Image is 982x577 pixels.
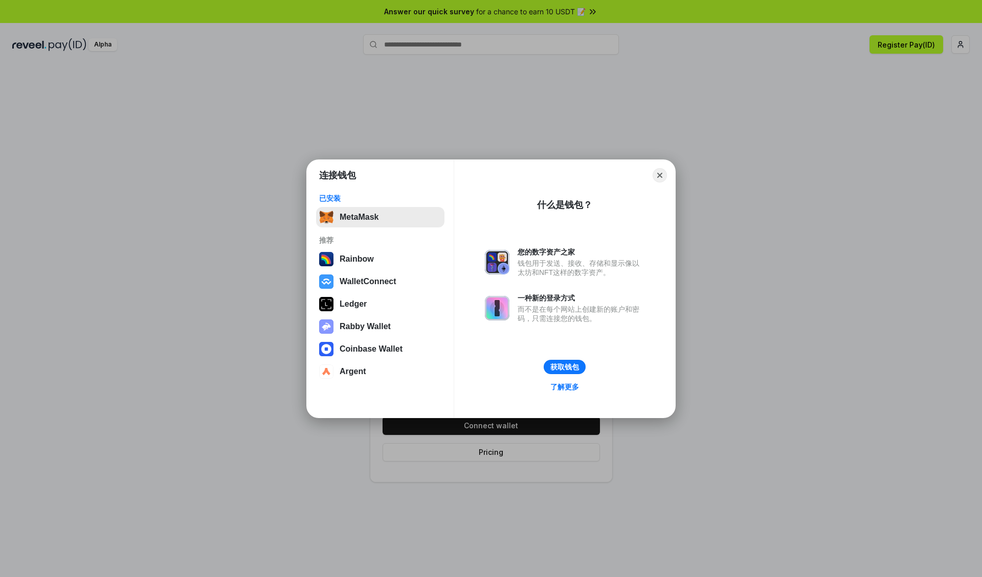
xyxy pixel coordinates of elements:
[319,252,333,266] img: svg+xml,%3Csvg%20width%3D%22120%22%20height%3D%22120%22%20viewBox%3D%220%200%20120%20120%22%20fil...
[319,319,333,334] img: svg+xml,%3Csvg%20xmlns%3D%22http%3A%2F%2Fwww.w3.org%2F2000%2Fsvg%22%20fill%3D%22none%22%20viewBox...
[340,213,378,222] div: MetaMask
[518,293,644,303] div: 一种新的登录方式
[316,339,444,359] button: Coinbase Wallet
[319,210,333,224] img: svg+xml,%3Csvg%20fill%3D%22none%22%20height%3D%2233%22%20viewBox%3D%220%200%2035%2033%22%20width%...
[544,380,585,394] a: 了解更多
[316,207,444,227] button: MetaMask
[340,255,374,264] div: Rainbow
[319,342,333,356] img: svg+xml,%3Csvg%20width%3D%2228%22%20height%3D%2228%22%20viewBox%3D%220%200%2028%2028%22%20fill%3D...
[316,361,444,382] button: Argent
[518,305,644,323] div: 而不是在每个网站上创建新的账户和密码，只需连接您的钱包。
[550,382,579,391] div: 了解更多
[518,247,644,257] div: 您的数字资产之家
[319,169,356,181] h1: 连接钱包
[319,236,441,245] div: 推荐
[316,249,444,269] button: Rainbow
[316,294,444,314] button: Ledger
[550,362,579,372] div: 获取钱包
[340,344,403,354] div: Coinbase Wallet
[316,271,444,292] button: WalletConnect
[319,194,441,203] div: 已安装
[340,367,366,376] div: Argent
[340,299,367,309] div: Ledger
[316,316,444,337] button: Rabby Wallet
[485,250,509,274] img: svg+xml,%3Csvg%20xmlns%3D%22http%3A%2F%2Fwww.w3.org%2F2000%2Fsvg%22%20fill%3D%22none%22%20viewBox...
[319,274,333,289] img: svg+xml,%3Csvg%20width%3D%2228%22%20height%3D%2228%22%20viewBox%3D%220%200%2028%2028%22%20fill%3D...
[319,364,333,379] img: svg+xml,%3Csvg%20width%3D%2228%22%20height%3D%2228%22%20viewBox%3D%220%200%2028%2028%22%20fill%3D...
[518,259,644,277] div: 钱包用于发送、接收、存储和显示像以太坊和NFT这样的数字资产。
[537,199,592,211] div: 什么是钱包？
[544,360,586,374] button: 获取钱包
[653,168,667,182] button: Close
[319,297,333,311] img: svg+xml,%3Csvg%20xmlns%3D%22http%3A%2F%2Fwww.w3.org%2F2000%2Fsvg%22%20width%3D%2228%22%20height%3...
[340,322,391,331] div: Rabby Wallet
[340,277,396,286] div: WalletConnect
[485,296,509,320] img: svg+xml,%3Csvg%20xmlns%3D%22http%3A%2F%2Fwww.w3.org%2F2000%2Fsvg%22%20fill%3D%22none%22%20viewBox...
